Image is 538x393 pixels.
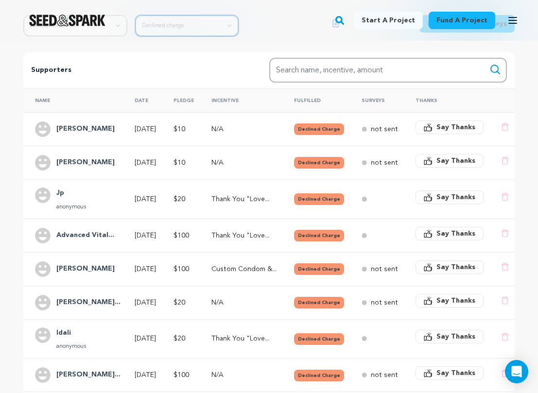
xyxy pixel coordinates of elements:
[436,368,475,378] span: Say Thanks
[135,264,156,274] p: [DATE]
[294,370,344,381] button: Declined Charge
[35,121,51,137] img: user.png
[23,88,123,112] th: Name
[174,196,185,203] span: $20
[211,370,277,380] p: N/A
[416,366,484,380] button: Say Thanks
[211,264,277,274] p: Custom Condom & Sticker
[35,188,51,203] img: user.png
[162,88,200,112] th: Pledge
[436,156,475,166] span: Say Thanks
[135,370,156,380] p: [DATE]
[56,342,86,350] p: anonymous
[174,159,185,166] span: $10
[211,158,277,168] p: N/A
[56,157,115,169] h4: James Patrick Quinn
[371,158,398,168] p: not sent
[56,123,115,135] h4: Mai Shimoyamada
[416,330,484,343] button: Say Thanks
[135,231,156,240] p: [DATE]
[56,369,121,381] h4: Familia Dora De Guadalajara (Maluchy
[35,367,51,383] img: user.png
[211,194,277,204] p: Thank You "Love" Letter & Shout Out!
[35,155,51,171] img: user.png
[269,58,507,83] input: Search name, incentive, amount
[174,335,185,342] span: $20
[436,262,475,272] span: Say Thanks
[211,124,277,134] p: N/A
[174,126,185,133] span: $10
[211,334,277,343] p: Thank You "Love" Letter & Shout Out!
[35,228,51,243] img: user.png
[200,88,282,112] th: Incentive
[174,232,189,239] span: $100
[416,154,484,168] button: Say Thanks
[371,370,398,380] p: not sent
[436,122,475,132] span: Say Thanks
[282,88,350,112] th: Fulfilled
[56,203,86,211] p: anonymous
[56,327,86,339] h4: Idali
[354,12,423,29] a: Start a project
[294,333,344,345] button: Declined Charge
[31,65,238,76] p: Supporters
[294,157,344,169] button: Declined Charge
[135,298,156,308] p: [DATE]
[174,299,185,306] span: $20
[416,260,484,274] button: Say Thanks
[436,192,475,202] span: Say Thanks
[371,264,398,274] p: not sent
[294,297,344,308] button: Declined Charge
[371,124,398,134] p: not sent
[404,88,489,112] th: Thanks
[135,194,156,204] p: [DATE]
[56,230,114,241] h4: Advanced Vital Being Health & Wellness
[56,188,86,199] h4: Jp
[135,124,156,134] p: [DATE]
[29,15,105,26] img: Seed&Spark Logo Dark Mode
[29,15,105,26] a: Seed&Spark Homepage
[436,229,475,239] span: Say Thanks
[56,297,121,308] h4: Laurie Kwasiogroch
[429,12,495,29] a: Fund a project
[294,263,344,275] button: Declined Charge
[416,227,484,240] button: Say Thanks
[35,295,51,310] img: user.png
[294,123,344,135] button: Declined Charge
[436,296,475,306] span: Say Thanks
[211,298,277,308] p: N/A
[416,294,484,308] button: Say Thanks
[123,88,162,112] th: Date
[135,334,156,343] p: [DATE]
[135,158,156,168] p: [DATE]
[294,230,344,241] button: Declined Charge
[350,88,404,112] th: Surveys
[174,266,189,273] span: $100
[35,327,51,343] img: user.png
[174,372,189,378] span: $100
[294,193,344,205] button: Declined Charge
[371,298,398,308] p: not sent
[436,332,475,342] span: Say Thanks
[505,360,528,383] div: Open Intercom Messenger
[56,263,115,275] h4: Ali Minott
[35,261,51,277] img: user.png
[211,231,277,240] p: Thank You "Love" Letter & Shout Out!
[416,120,484,134] button: Say Thanks
[416,190,484,204] button: Say Thanks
